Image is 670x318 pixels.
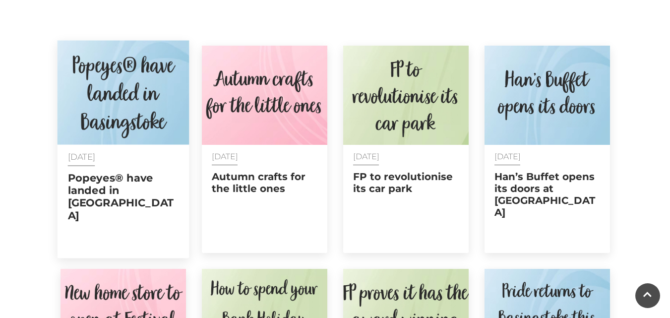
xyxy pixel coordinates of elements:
h2: FP to revolutionise its car park [353,171,459,194]
a: [DATE] Popeyes® have landed in [GEOGRAPHIC_DATA] [57,41,189,258]
a: [DATE] Autumn crafts for the little ones [202,46,327,253]
a: [DATE] Han’s Buffet opens its doors at [GEOGRAPHIC_DATA] [485,46,610,253]
h2: Popeyes® have landed in [GEOGRAPHIC_DATA] [67,172,179,222]
a: [DATE] FP to revolutionise its car park [343,46,469,253]
h2: Autumn crafts for the little ones [212,171,317,194]
p: [DATE] [353,152,459,161]
p: [DATE] [67,152,179,161]
h2: Han’s Buffet opens its doors at [GEOGRAPHIC_DATA] [494,171,600,218]
p: [DATE] [494,152,600,161]
p: [DATE] [212,152,317,161]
